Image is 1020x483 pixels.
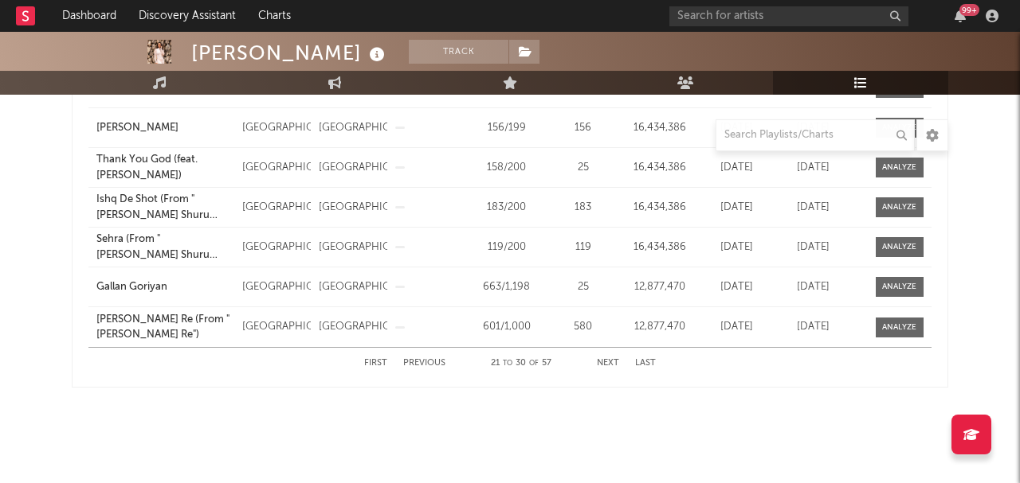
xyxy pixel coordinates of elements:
div: [GEOGRAPHIC_DATA] [242,319,311,335]
div: [GEOGRAPHIC_DATA] [319,279,387,295]
div: 21 30 57 [477,354,565,373]
div: [DATE] [702,120,771,136]
div: [DATE] [779,160,848,176]
button: Previous [403,359,445,368]
div: [PERSON_NAME] [191,40,389,66]
a: Thank You God (feat. [PERSON_NAME]) [96,152,234,183]
a: [PERSON_NAME] Re (From "[PERSON_NAME] Re") [96,312,234,343]
div: [GEOGRAPHIC_DATA] [319,240,387,255]
div: [DATE] [779,319,848,335]
div: 119 [549,240,618,255]
div: 12,877,470 [626,279,694,295]
div: 16,434,386 [626,120,694,136]
div: 183 / 200 [472,200,540,216]
div: 183 [549,200,618,216]
a: Ishq De Shot (From "[PERSON_NAME] Shuru [PERSON_NAME] Khatam") [96,192,234,223]
span: of [529,360,539,367]
div: 16,434,386 [626,200,694,216]
div: [GEOGRAPHIC_DATA] [319,120,387,136]
div: 156 [549,120,618,136]
div: 119 / 200 [472,240,540,255]
input: Search for artists [669,6,908,26]
div: 580 [549,319,618,335]
button: Next [597,359,619,368]
div: [GEOGRAPHIC_DATA] [319,200,387,216]
button: Last [635,359,656,368]
div: [DATE] [702,279,771,295]
div: [GEOGRAPHIC_DATA] [242,240,311,255]
a: Sehra (From "[PERSON_NAME] Shuru [PERSON_NAME] Khatam") [96,232,234,263]
span: to [503,360,512,367]
div: [DATE] [779,279,848,295]
div: 12,877,470 [626,319,694,335]
div: [GEOGRAPHIC_DATA] [242,200,311,216]
div: 16,434,386 [626,240,694,255]
div: 156 / 199 [472,120,540,136]
button: 99+ [955,10,966,22]
div: [GEOGRAPHIC_DATA] [242,279,311,295]
div: [GEOGRAPHIC_DATA] [319,160,387,176]
div: [DATE] [779,240,848,255]
div: 158 / 200 [472,160,540,176]
div: [GEOGRAPHIC_DATA] [242,160,311,176]
div: 25 [549,160,618,176]
div: [DATE] [702,240,771,255]
input: Search Playlists/Charts [716,119,915,151]
div: 663 / 1,198 [472,279,540,295]
div: 16,434,386 [626,160,694,176]
div: 25 [549,279,618,295]
div: 99 + [959,4,979,16]
div: [DATE] [779,200,848,216]
div: 601 / 1,000 [472,319,540,335]
button: First [364,359,387,368]
button: Track [409,40,508,64]
div: [GEOGRAPHIC_DATA] [242,120,311,136]
div: [GEOGRAPHIC_DATA] [319,319,387,335]
a: Gallan Goriyan [96,279,234,295]
div: [DATE] [702,319,771,335]
a: [PERSON_NAME] [96,120,234,136]
div: [DATE] [702,160,771,176]
div: [DATE] [702,200,771,216]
